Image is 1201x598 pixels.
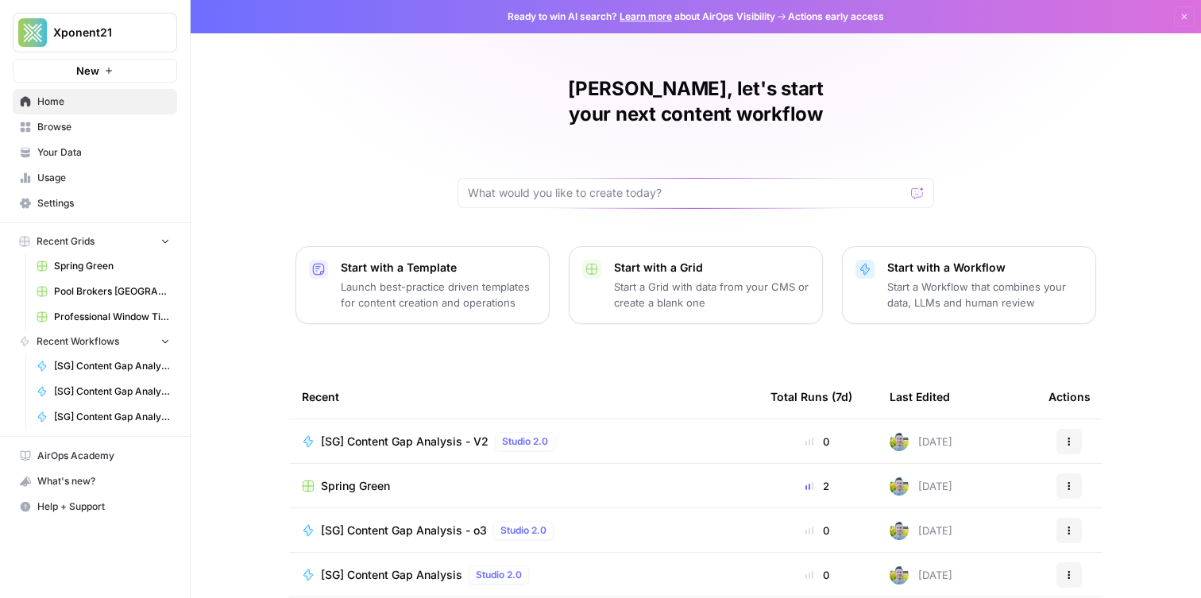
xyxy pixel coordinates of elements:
[54,310,170,324] span: Professional Window Tinting
[13,114,177,140] a: Browse
[13,13,177,52] button: Workspace: Xponent21
[29,379,177,404] a: [SG] Content Gap Analysis - o3
[29,404,177,430] a: [SG] Content Gap Analysis
[29,304,177,330] a: Professional Window Tinting
[302,432,745,451] a: [SG] Content Gap Analysis - V2Studio 2.0
[29,279,177,304] a: Pool Brokers [GEOGRAPHIC_DATA]
[508,10,775,24] span: Ready to win AI search? about AirOps Visibility
[770,567,864,583] div: 0
[770,375,852,419] div: Total Runs (7d)
[37,120,170,134] span: Browse
[37,234,95,249] span: Recent Grids
[890,432,909,451] img: 7o9iy2kmmc4gt2vlcbjqaas6vz7k
[13,191,177,216] a: Settings
[302,565,745,584] a: [SG] Content Gap AnalysisStudio 2.0
[76,63,99,79] span: New
[890,565,952,584] div: [DATE]
[302,478,745,494] a: Spring Green
[614,260,809,276] p: Start with a Grid
[37,95,170,109] span: Home
[770,434,864,449] div: 0
[37,449,170,463] span: AirOps Academy
[13,59,177,83] button: New
[54,284,170,299] span: Pool Brokers [GEOGRAPHIC_DATA]
[842,246,1096,324] button: Start with a WorkflowStart a Workflow that combines your data, LLMs and human review
[37,500,170,514] span: Help + Support
[302,521,745,540] a: [SG] Content Gap Analysis - o3Studio 2.0
[54,359,170,373] span: [SG] Content Gap Analysis - V2
[53,25,149,41] span: Xponent21
[13,443,177,469] a: AirOps Academy
[37,334,119,349] span: Recent Workflows
[890,521,909,540] img: 7o9iy2kmmc4gt2vlcbjqaas6vz7k
[54,384,170,399] span: [SG] Content Gap Analysis - o3
[37,196,170,210] span: Settings
[458,76,934,127] h1: [PERSON_NAME], let's start your next content workflow
[569,246,823,324] button: Start with a GridStart a Grid with data from your CMS or create a blank one
[54,410,170,424] span: [SG] Content Gap Analysis
[890,565,909,584] img: 7o9iy2kmmc4gt2vlcbjqaas6vz7k
[788,10,884,24] span: Actions early access
[13,89,177,114] a: Home
[1048,375,1091,419] div: Actions
[887,279,1083,311] p: Start a Workflow that combines your data, LLMs and human review
[321,434,489,449] span: [SG] Content Gap Analysis - V2
[321,523,487,538] span: [SG] Content Gap Analysis - o3
[37,145,170,160] span: Your Data
[890,476,909,496] img: 7o9iy2kmmc4gt2vlcbjqaas6vz7k
[476,568,522,582] span: Studio 2.0
[620,10,672,22] a: Learn more
[18,18,47,47] img: Xponent21 Logo
[890,432,952,451] div: [DATE]
[770,523,864,538] div: 0
[295,246,550,324] button: Start with a TemplateLaunch best-practice driven templates for content creation and operations
[887,260,1083,276] p: Start with a Workflow
[302,375,745,419] div: Recent
[341,260,536,276] p: Start with a Template
[321,567,462,583] span: [SG] Content Gap Analysis
[29,253,177,279] a: Spring Green
[890,521,952,540] div: [DATE]
[13,140,177,165] a: Your Data
[341,279,536,311] p: Launch best-practice driven templates for content creation and operations
[321,478,390,494] span: Spring Green
[29,353,177,379] a: [SG] Content Gap Analysis - V2
[14,469,176,493] div: What's new?
[468,185,905,201] input: What would you like to create today?
[770,478,864,494] div: 2
[13,469,177,494] button: What's new?
[37,171,170,185] span: Usage
[500,523,546,538] span: Studio 2.0
[13,165,177,191] a: Usage
[502,434,548,449] span: Studio 2.0
[54,259,170,273] span: Spring Green
[13,230,177,253] button: Recent Grids
[13,330,177,353] button: Recent Workflows
[890,476,952,496] div: [DATE]
[13,494,177,519] button: Help + Support
[890,375,950,419] div: Last Edited
[614,279,809,311] p: Start a Grid with data from your CMS or create a blank one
